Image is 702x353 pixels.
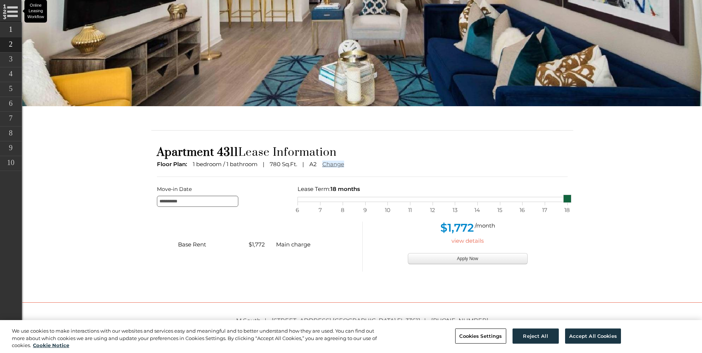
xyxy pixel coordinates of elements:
[455,328,506,344] button: Cookies Settings
[565,328,621,344] button: Accept All Cookies
[440,221,474,235] span: $1,772
[541,205,548,215] span: 17
[272,317,430,324] span: ,
[236,317,270,324] span: M South
[157,145,568,159] h1: Lease Information
[451,237,484,244] a: view details
[384,205,391,215] span: 10
[249,241,265,248] span: $1,772
[408,253,528,264] button: Apply Now
[339,205,346,215] span: 8
[294,205,301,215] span: 6
[12,327,386,349] div: We use cookies to make interactions with our websites and services easy and meaningful and to bet...
[518,205,526,215] span: 16
[272,317,331,324] span: [STREET_ADDRESS]
[474,205,481,215] span: 14
[496,205,504,215] span: 15
[316,205,324,215] span: 7
[333,317,396,324] span: [GEOGRAPHIC_DATA]
[431,317,488,324] a: [PHONE_NUMBER]
[309,161,317,168] span: A2
[429,205,436,215] span: 12
[406,317,420,324] span: 33611
[406,205,414,215] span: 11
[157,145,238,159] span: Apartment 4311
[282,161,297,168] span: Sq.Ft.
[271,240,341,249] div: Main charge
[172,240,243,249] div: Base Rent
[157,184,286,194] label: Move-in Date
[564,205,571,215] span: 18
[157,161,187,168] span: Floor Plan:
[362,205,369,215] span: 9
[475,222,495,229] span: /month
[451,205,459,215] span: 13
[397,317,404,324] span: FL
[513,328,559,344] button: Reject All
[236,317,430,324] a: M South [STREET_ADDRESS] [GEOGRAPHIC_DATA],FL 33611
[157,196,238,207] input: Move-in Date edit selected 8/28/2025
[193,161,258,168] span: 1 bedroom / 1 bathroom
[270,161,281,168] span: 780
[322,161,344,168] a: Change
[33,342,69,348] a: More information about your privacy
[298,184,568,194] div: Lease Term:
[330,185,360,192] span: 18 months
